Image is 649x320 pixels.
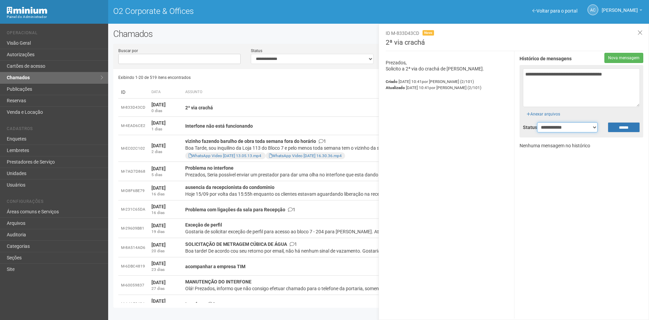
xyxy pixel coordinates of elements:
a: [PERSON_NAME] [602,8,642,14]
span: [DATE] 10:41 [406,85,481,90]
strong: [DATE] [151,166,166,171]
strong: [DATE] [151,204,166,209]
div: 1 dias [151,126,180,132]
div: 23 dias [151,267,180,273]
span: Novo [423,30,434,36]
td: ID [118,86,149,99]
strong: [DATE] [151,242,166,248]
li: Cadastros [7,126,103,133]
button: Nova mensagem [604,53,643,63]
td: M-60059837 [118,276,149,295]
strong: Atualizado [386,85,405,90]
span: ID M-833D43CD [386,30,419,36]
h2: Chamados [113,29,644,39]
strong: [DATE] [151,298,166,304]
div: 20 dias [151,248,180,254]
td: M-833D43CD [118,99,149,117]
div: Boa Tarde, sou inquilino da Loja 113 do Bloco 7 e pelo menos toda semana tem o vizinho da sala aq... [185,145,520,151]
label: Status [251,48,262,54]
span: [DATE] 10:41 [399,79,474,84]
h3: 2ª via crachá [386,39,644,51]
div: 19 dias [151,229,180,235]
th: Assunto [183,86,523,99]
span: 1 [288,207,295,212]
strong: ausencia da recepcionista do condominio [185,185,274,190]
span: 1 [290,241,297,247]
div: 2 dias [151,149,180,155]
div: Anexar arquivos [523,107,564,117]
li: Configurações [7,199,103,206]
td: M-A4153434 [118,295,149,313]
h1: O2 Corporate & Offices [113,7,374,16]
span: Ana Carla de Carvalho Silva [602,1,638,13]
td: M-6DBC4819 [118,257,149,276]
strong: [DATE] [151,261,166,266]
div: Exibindo 1-20 de 519 itens encontrados [118,72,379,83]
div: Painel do Administrador [7,14,103,20]
a: WhatsApp Video [DATE] 13.05.13.mp4 [189,153,261,158]
strong: Histórico de mensagens [520,56,572,62]
label: Status [523,124,527,130]
strong: [DATE] [151,102,166,107]
strong: Interfone [185,301,205,307]
strong: vizinho fazendo barulho de obra toda semana fora do horário [185,138,316,144]
td: M-29609B81 [118,219,149,238]
strong: 2ª via crachá [185,105,213,110]
span: 1 [319,138,326,144]
strong: SOLICITAÇÃO DE METRAGEM CÚBICA DE ÁGUA [185,241,287,247]
p: Prezados, Solicito a 2ª via do crachá de [PERSON_NAME]. [386,60,509,72]
strong: MANUTENÇÃO DO INTERFONE [185,279,251,284]
li: Operacional [7,30,103,38]
span: por [PERSON_NAME] (2/101) [422,79,474,84]
td: M-7AD7D868 [118,162,149,181]
div: Olá! Prezados, informo que não consigo efetuar chamado para o telefone da portaria, somente receb... [185,285,520,292]
a: WhatsApp Video [DATE] 16.30.36.mp4 [269,153,342,158]
div: Gostaria de solicitar exceção de perfil para acesso ao bloco 7 - 204 para [PERSON_NAME]. Atenci... [185,228,520,235]
strong: acompanhar a empresa TIM [185,264,245,269]
img: Minium [7,7,47,14]
strong: Problema no interfone [185,165,234,171]
strong: [DATE] [151,185,166,191]
strong: [DATE] [151,120,166,126]
div: 5 dias [151,172,180,178]
div: Hoje 15/09 por volta das 15:55h enquanto os clientes estavam aguardando liberação na recepção do ... [185,191,520,197]
td: M-231C65DA [118,200,149,219]
div: 16 dias [151,210,180,216]
div: Boa tarde! De acordo cou seu retorno por email, não há nenhum sinal de vazamento. Gostaria de sol... [185,248,520,254]
strong: Problema com ligações da sala para Recepção [185,207,285,212]
span: por [PERSON_NAME] (2/101) [429,85,481,90]
th: Data [149,86,183,99]
div: Prezados, Seria possível enviar um prestador para dar uma olha no interfone que esta dando falha.... [185,171,520,178]
td: M-D8F6BE79 [118,181,149,200]
span: 2 [208,301,215,307]
label: Buscar por [118,48,138,54]
strong: Interfone não está funcionando [185,123,253,129]
td: M-EC02C102 [118,135,149,162]
a: AC [587,4,598,15]
strong: Criado [386,79,398,84]
strong: [DATE] [151,143,166,148]
a: Voltar para o portal [532,8,577,14]
td: M-8A514AD6 [118,238,149,257]
div: 0 dias [151,108,180,114]
div: 27 dias [151,286,180,292]
strong: [DATE] [151,223,166,228]
p: Nenhuma mensagem no histórico [520,143,643,149]
div: 16 dias [151,191,180,197]
td: M-4EAD6CE2 [118,117,149,135]
strong: Exceção de perfil [185,222,222,228]
strong: [DATE] [151,280,166,285]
